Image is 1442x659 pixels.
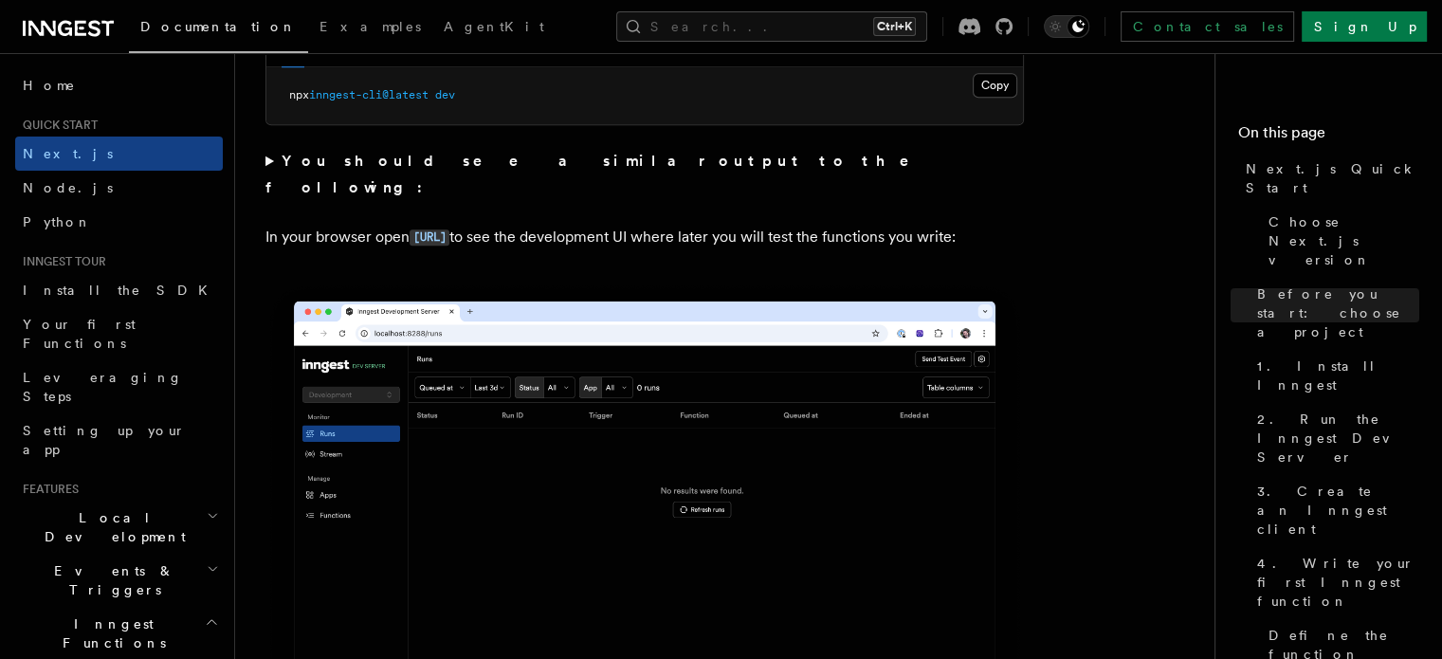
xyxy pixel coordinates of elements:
[410,228,449,246] a: [URL]
[15,413,223,467] a: Setting up your app
[1269,212,1419,269] span: Choose Next.js version
[23,283,219,298] span: Install the SDK
[1250,277,1419,349] a: Before you start: choose a project
[1261,205,1419,277] a: Choose Next.js version
[289,88,309,101] span: npx
[265,152,936,196] strong: You should see a similar output to the following:
[15,554,223,607] button: Events & Triggers
[23,180,113,195] span: Node.js
[15,561,207,599] span: Events & Triggers
[1257,482,1419,539] span: 3. Create an Inngest client
[23,423,186,457] span: Setting up your app
[15,68,223,102] a: Home
[265,148,1024,201] summary: You should see a similar output to the following:
[15,137,223,171] a: Next.js
[23,214,92,229] span: Python
[23,146,113,161] span: Next.js
[1238,121,1419,152] h4: On this page
[15,360,223,413] a: Leveraging Steps
[319,19,421,34] span: Examples
[435,88,455,101] span: dev
[23,76,76,95] span: Home
[873,17,916,36] kbd: Ctrl+K
[1238,152,1419,205] a: Next.js Quick Start
[973,73,1017,98] button: Copy
[444,19,544,34] span: AgentKit
[15,501,223,554] button: Local Development
[140,19,297,34] span: Documentation
[432,6,556,51] a: AgentKit
[1250,402,1419,474] a: 2. Run the Inngest Dev Server
[15,614,205,652] span: Inngest Functions
[1257,357,1419,394] span: 1. Install Inngest
[616,11,927,42] button: Search...Ctrl+K
[1302,11,1427,42] a: Sign Up
[15,171,223,205] a: Node.js
[410,229,449,246] code: [URL]
[15,205,223,239] a: Python
[15,482,79,497] span: Features
[1121,11,1294,42] a: Contact sales
[15,508,207,546] span: Local Development
[23,317,136,351] span: Your first Functions
[15,254,106,269] span: Inngest tour
[308,6,432,51] a: Examples
[265,224,1024,251] p: In your browser open to see the development UI where later you will test the functions you write:
[1250,474,1419,546] a: 3. Create an Inngest client
[1257,284,1419,341] span: Before you start: choose a project
[23,370,183,404] span: Leveraging Steps
[15,307,223,360] a: Your first Functions
[1044,15,1089,38] button: Toggle dark mode
[1246,159,1419,197] span: Next.js Quick Start
[15,273,223,307] a: Install the SDK
[1250,349,1419,402] a: 1. Install Inngest
[15,118,98,133] span: Quick start
[1250,546,1419,618] a: 4. Write your first Inngest function
[129,6,308,53] a: Documentation
[1257,554,1419,611] span: 4. Write your first Inngest function
[309,88,429,101] span: inngest-cli@latest
[1257,410,1419,467] span: 2. Run the Inngest Dev Server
